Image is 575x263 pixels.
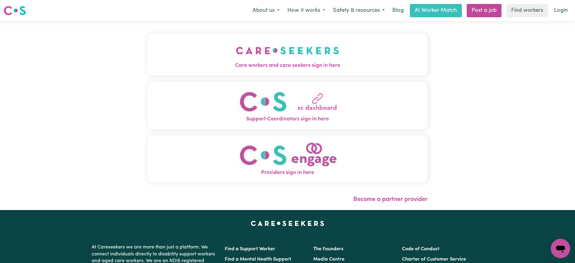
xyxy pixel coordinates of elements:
a: Find a Support Worker [225,247,275,251]
span: Care workers and care seekers sign in here [147,62,428,70]
a: Careseekers home page [251,221,324,226]
span: Support Coordinators sign in here [147,115,428,123]
button: Safety & resources [329,4,389,17]
iframe: Button to launch messaging window [551,239,570,258]
a: Blog [389,4,407,17]
button: Providers sign in here [147,135,428,183]
a: Login [550,4,571,17]
a: The Founders [313,247,343,251]
a: Media Centre [313,257,345,262]
button: How it works [283,4,329,17]
a: Find workers [506,4,548,17]
button: About us [249,4,283,17]
a: Post a job [467,4,501,17]
a: Charter of Customer Service [402,257,466,262]
a: Become a partner provider [353,196,428,202]
a: AI Worker Match [410,4,462,17]
button: Care workers and care seekers sign in here [147,33,428,76]
img: Careseekers logo [4,5,26,16]
a: Code of Conduct [402,247,439,251]
a: Careseekers logo [4,4,26,18]
button: Support Coordinators sign in here [147,82,428,129]
span: Providers sign in here [147,169,428,177]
